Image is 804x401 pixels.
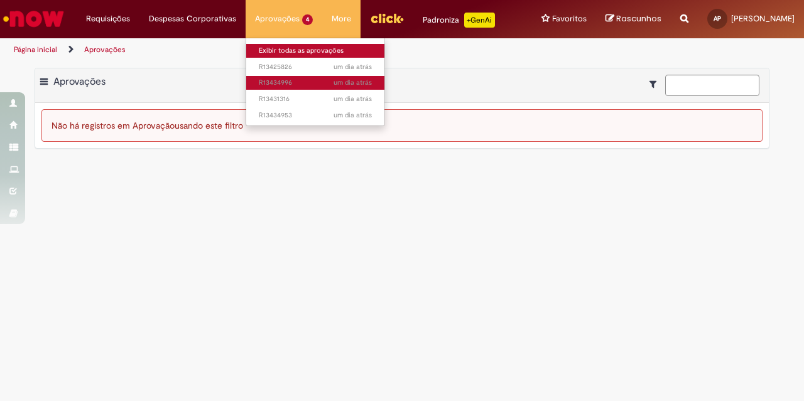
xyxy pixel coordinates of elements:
span: Rascunhos [616,13,661,24]
span: R13425826 [259,62,372,72]
span: Aprovações [255,13,300,25]
a: Página inicial [14,45,57,55]
span: Despesas Corporativas [149,13,236,25]
a: Rascunhos [606,13,661,25]
a: Aprovações [84,45,126,55]
time: 27/08/2025 18:19:19 [334,62,372,72]
a: Aberto R13431316 : [246,92,384,106]
span: [PERSON_NAME] [731,13,795,24]
img: ServiceNow [1,6,66,31]
i: Mostrar filtros para: Suas Solicitações [649,80,663,88]
span: AP [714,14,721,23]
span: R13434953 [259,110,372,120]
a: Aberto R13425826 : [246,60,384,74]
span: 4 [302,14,313,25]
span: More [332,13,351,25]
a: Aberto R13434953 : [246,109,384,122]
p: +GenAi [464,13,495,28]
time: 27/08/2025 18:07:52 [334,78,372,87]
div: Não há registros em Aprovação [41,109,763,142]
a: Aberto R13434996 : [246,76,384,90]
span: Aprovações [53,75,106,88]
span: um dia atrás [334,78,372,87]
span: um dia atrás [334,110,372,120]
span: Requisições [86,13,130,25]
ul: Trilhas de página [9,38,526,61]
time: 27/08/2025 17:54:17 [334,94,372,104]
div: Padroniza [423,13,495,28]
span: um dia atrás [334,62,372,72]
a: Exibir todas as aprovações [246,44,384,58]
span: usando este filtro [175,120,243,131]
ul: Aprovações [246,38,385,126]
span: Favoritos [552,13,587,25]
span: R13434996 [259,78,372,88]
span: R13431316 [259,94,372,104]
img: click_logo_yellow_360x200.png [370,9,404,28]
time: 27/08/2025 17:53:00 [334,110,372,120]
span: um dia atrás [334,94,372,104]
